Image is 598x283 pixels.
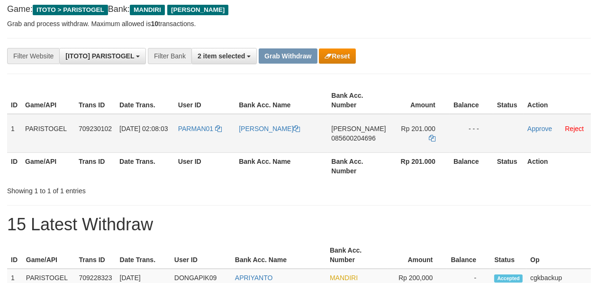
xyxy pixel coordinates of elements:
[21,87,75,114] th: Game/API
[75,152,116,179] th: Trans ID
[7,114,21,153] td: 1
[388,242,447,269] th: Amount
[231,242,326,269] th: Bank Acc. Name
[116,242,171,269] th: Date Trans.
[119,125,168,132] span: [DATE] 02:08:03
[450,114,493,153] td: - - -
[7,87,21,114] th: ID
[7,5,591,14] h4: Game: Bank:
[198,52,245,60] span: 2 item selected
[116,152,174,179] th: Date Trans.
[7,182,242,196] div: Showing 1 to 1 of 1 entries
[235,152,327,179] th: Bank Acc. Name
[151,20,158,28] strong: 10
[327,152,390,179] th: Bank Acc. Number
[235,87,327,114] th: Bank Acc. Name
[21,114,75,153] td: PARISTOGEL
[326,242,388,269] th: Bank Acc. Number
[331,125,386,132] span: [PERSON_NAME]
[327,87,390,114] th: Bank Acc. Number
[7,152,21,179] th: ID
[7,242,22,269] th: ID
[21,152,75,179] th: Game/API
[174,152,236,179] th: User ID
[79,125,112,132] span: 709230102
[447,242,490,269] th: Balance
[527,125,552,132] a: Approve
[493,87,524,114] th: Status
[429,134,435,142] a: Copy 201000 to clipboard
[191,48,257,64] button: 2 item selected
[493,152,524,179] th: Status
[116,87,174,114] th: Date Trans.
[401,125,435,132] span: Rp 201.000
[33,5,108,15] span: ITOTO > PARISTOGEL
[178,125,222,132] a: PARMAN01
[235,274,273,282] a: APRIYANTO
[178,125,213,132] span: PARMAN01
[259,48,317,64] button: Grab Withdraw
[75,87,116,114] th: Trans ID
[167,5,228,15] span: [PERSON_NAME]
[390,152,450,179] th: Rp 201.000
[450,152,493,179] th: Balance
[494,274,523,283] span: Accepted
[526,242,591,269] th: Op
[239,125,300,132] a: [PERSON_NAME]
[450,87,493,114] th: Balance
[7,215,591,234] h1: 15 Latest Withdraw
[490,242,526,269] th: Status
[7,19,591,28] p: Grab and process withdraw. Maximum allowed is transactions.
[171,242,231,269] th: User ID
[75,242,116,269] th: Trans ID
[22,242,75,269] th: Game/API
[319,48,355,64] button: Reset
[565,125,584,132] a: Reject
[390,87,450,114] th: Amount
[148,48,191,64] div: Filter Bank
[174,87,236,114] th: User ID
[59,48,146,64] button: [ITOTO] PARISTOGEL
[65,52,134,60] span: [ITOTO] PARISTOGEL
[130,5,165,15] span: MANDIRI
[330,274,358,282] span: MANDIRI
[7,48,59,64] div: Filter Website
[331,134,375,142] span: Copy 085600204696 to clipboard
[524,152,591,179] th: Action
[524,87,591,114] th: Action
